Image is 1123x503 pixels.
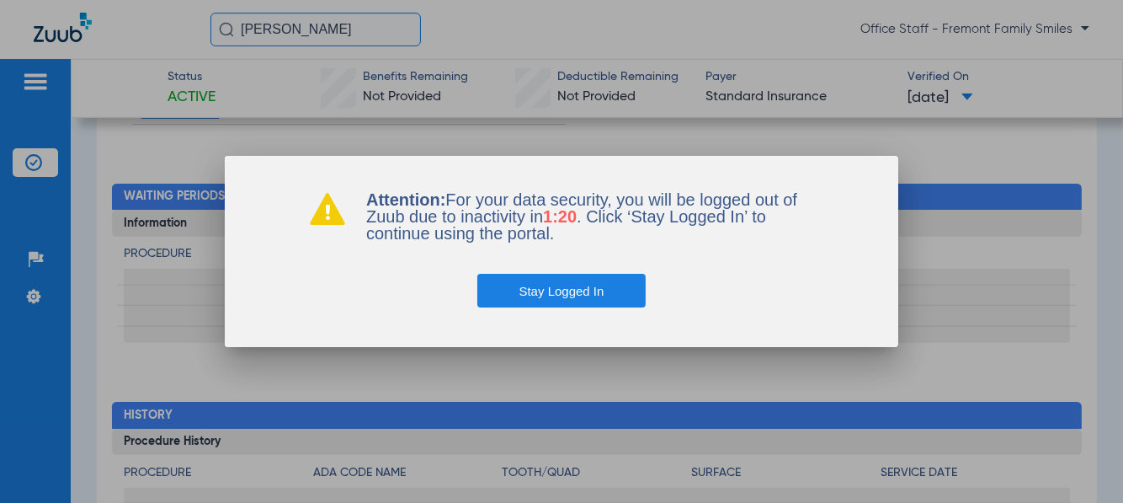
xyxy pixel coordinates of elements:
[543,207,577,226] span: 1:20
[366,191,814,242] p: For your data security, you will be logged out of Zuub due to inactivity in . Click ‘Stay Logged ...
[309,191,346,225] img: warning
[1039,422,1123,503] iframe: Chat Widget
[477,274,647,308] button: Stay Logged In
[366,190,445,209] b: Attention:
